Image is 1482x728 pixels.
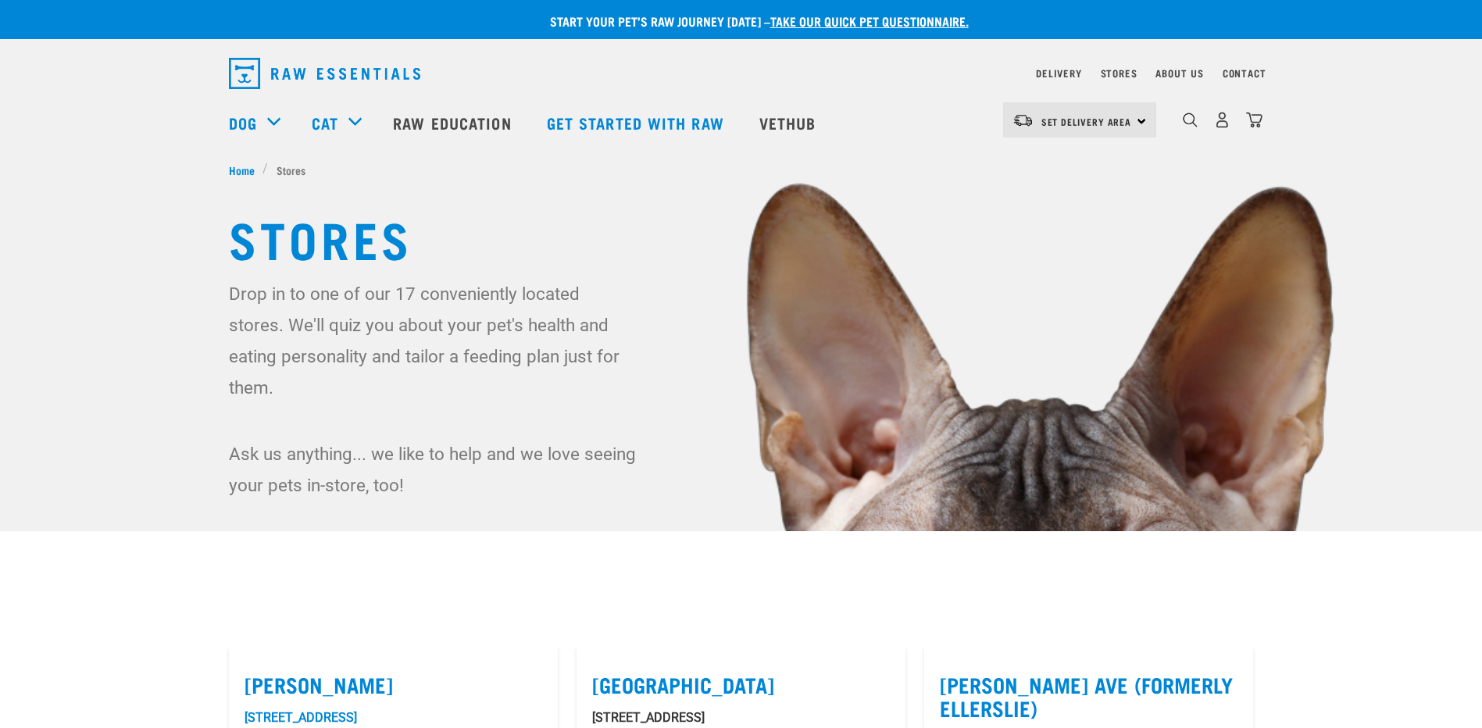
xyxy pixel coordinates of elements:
[216,52,1266,95] nav: dropdown navigation
[770,17,969,24] a: take our quick pet questionnaire.
[1246,112,1262,128] img: home-icon@2x.png
[1155,70,1203,76] a: About Us
[1101,70,1137,76] a: Stores
[940,673,1237,720] label: [PERSON_NAME] Ave (Formerly Ellerslie)
[377,91,530,154] a: Raw Education
[245,673,542,697] label: [PERSON_NAME]
[229,162,1254,178] nav: breadcrumbs
[229,209,1254,266] h1: Stores
[229,438,639,501] p: Ask us anything... we like to help and we love seeing your pets in-store, too!
[1183,112,1198,127] img: home-icon-1@2x.png
[229,278,639,403] p: Drop in to one of our 17 conveniently located stores. We'll quiz you about your pet's health and ...
[744,91,836,154] a: Vethub
[229,162,263,178] a: Home
[1214,112,1230,128] img: user.png
[592,708,890,727] p: [STREET_ADDRESS]
[229,111,257,134] a: Dog
[1036,70,1081,76] a: Delivery
[245,710,357,725] a: [STREET_ADDRESS]
[1012,113,1034,127] img: van-moving.png
[592,673,890,697] label: [GEOGRAPHIC_DATA]
[229,58,420,89] img: Raw Essentials Logo
[1223,70,1266,76] a: Contact
[229,162,255,178] span: Home
[531,91,744,154] a: Get started with Raw
[312,111,338,134] a: Cat
[1041,119,1132,124] span: Set Delivery Area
